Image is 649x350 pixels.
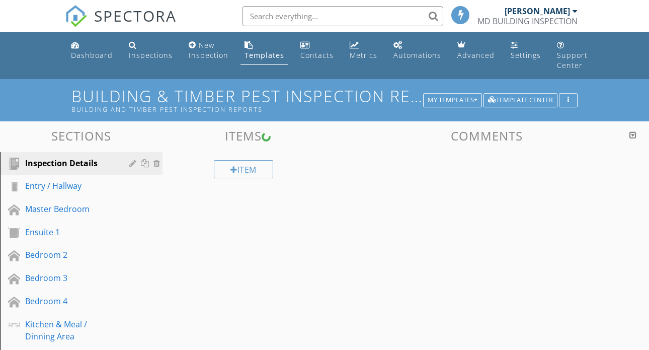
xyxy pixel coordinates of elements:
[185,36,232,65] a: New Inspection
[25,249,115,261] div: Bedroom 2
[65,14,177,35] a: SPECTORA
[507,36,545,65] a: Settings
[25,180,115,192] div: Entry / Hallway
[25,318,115,342] div: Kitchen & Meal / Dinning Area
[350,50,377,60] div: Metrics
[71,105,427,113] div: BUILDING AND TIMBER PEST INSPECTION REPORTS
[505,6,570,16] div: [PERSON_NAME]
[214,160,273,178] div: Item
[125,36,177,65] a: Inspections
[245,50,284,60] div: Templates
[453,36,499,65] a: Advanced
[94,5,177,26] span: SPECTORA
[67,36,117,65] a: Dashboard
[346,36,381,65] a: Metrics
[331,129,643,143] h3: Comments
[163,129,325,143] h3: Items
[189,40,228,60] div: New Inspection
[25,226,115,238] div: Ensuite 1
[483,95,557,104] a: Template Center
[428,97,477,104] div: My Templates
[557,50,588,70] div: Support Center
[25,272,115,284] div: Bedroom 3
[25,157,115,169] div: Inspection Details
[300,50,334,60] div: Contacts
[488,97,553,104] div: Template Center
[71,87,578,113] h1: Building & Timber Pest Inspection Reports
[65,5,87,27] img: The Best Home Inspection Software - Spectora
[393,50,441,60] div: Automations
[242,6,443,26] input: Search everything...
[477,16,578,26] div: MD BUILDING INSPECTION
[25,203,115,215] div: Master Bedroom
[25,295,115,307] div: Bedroom 4
[483,93,557,107] button: Template Center
[240,36,288,65] a: Templates
[389,36,445,65] a: Automations (Basic)
[511,50,541,60] div: Settings
[457,50,495,60] div: Advanced
[129,50,173,60] div: Inspections
[423,93,482,107] button: My Templates
[71,50,113,60] div: Dashboard
[553,36,592,75] a: Support Center
[296,36,338,65] a: Contacts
